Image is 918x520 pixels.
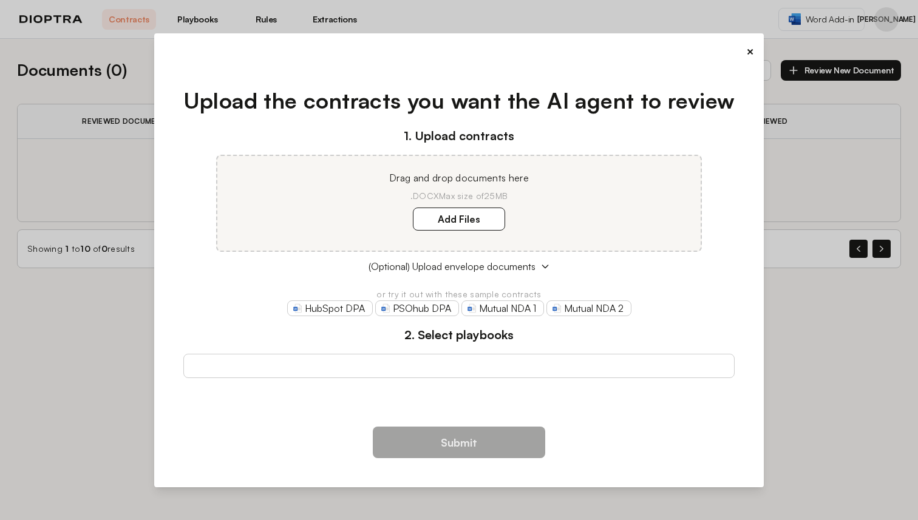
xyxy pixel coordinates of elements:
[183,326,735,344] h3: 2. Select playbooks
[183,127,735,145] h3: 1. Upload contracts
[546,300,631,316] a: Mutual NDA 2
[287,300,373,316] a: HubSpot DPA
[746,43,754,60] button: ×
[375,300,459,316] a: PSOhub DPA
[461,300,544,316] a: Mutual NDA 1
[232,190,686,202] p: .DOCX Max size of 25MB
[183,259,735,274] button: (Optional) Upload envelope documents
[369,259,535,274] span: (Optional) Upload envelope documents
[183,288,735,300] p: or try it out with these sample contracts
[373,427,545,458] button: Submit
[183,84,735,117] h1: Upload the contracts you want the AI agent to review
[413,208,505,231] label: Add Files
[232,171,686,185] p: Drag and drop documents here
